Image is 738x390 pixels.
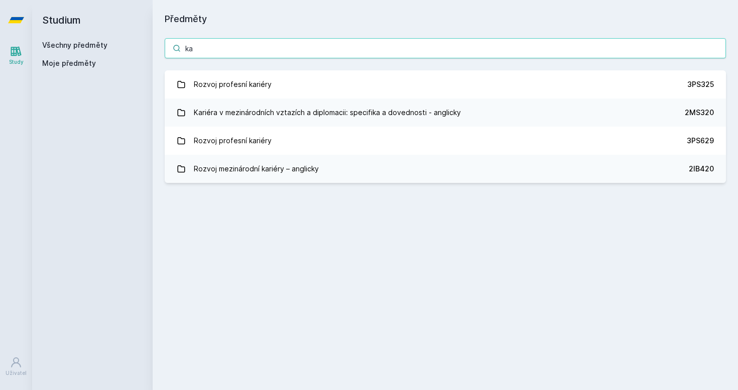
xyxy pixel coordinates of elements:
[194,131,272,151] div: Rozvoj profesní kariéry
[165,127,726,155] a: Rozvoj profesní kariéry 3PS629
[685,108,714,118] div: 2MS320
[165,70,726,99] a: Rozvoj profesní kariéry 3PS325
[689,164,714,174] div: 2IB420
[165,99,726,127] a: Kariéra v mezinárodních vztazích a diplomacii: specifika a dovednosti - anglicky 2MS320
[2,351,30,382] a: Uživatel
[165,155,726,183] a: Rozvoj mezinárodní kariéry – anglicky 2IB420
[687,136,714,146] div: 3PS629
[6,369,27,377] div: Uživatel
[42,58,96,68] span: Moje předměty
[194,103,461,123] div: Kariéra v mezinárodních vztazích a diplomacii: specifika a dovednosti - anglicky
[165,38,726,58] input: Název nebo ident předmětu…
[194,159,319,179] div: Rozvoj mezinárodní kariéry – anglicky
[165,12,726,26] h1: Předměty
[194,74,272,94] div: Rozvoj profesní kariéry
[2,40,30,71] a: Study
[687,79,714,89] div: 3PS325
[9,58,24,66] div: Study
[42,41,107,49] a: Všechny předměty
